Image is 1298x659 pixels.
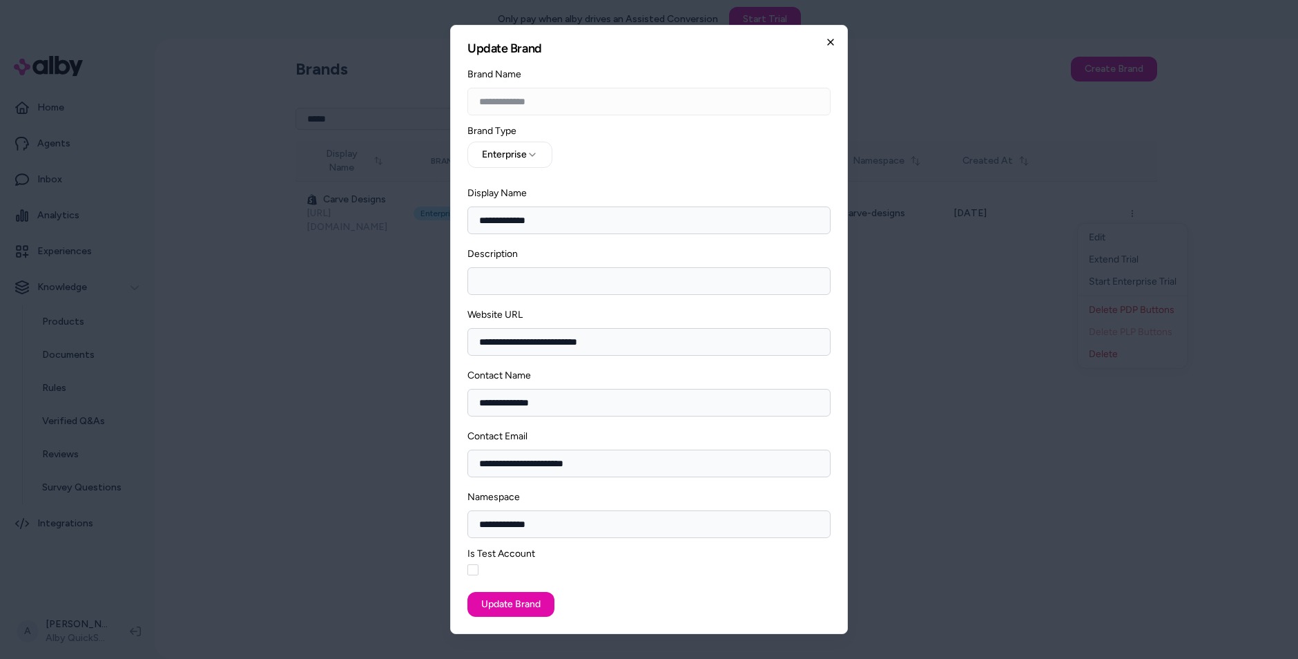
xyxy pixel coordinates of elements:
[467,370,531,381] label: Contact Name
[467,126,831,136] label: Brand Type
[467,187,527,199] label: Display Name
[467,592,554,617] button: Update Brand
[467,42,831,55] h2: Update Brand
[467,142,552,168] button: Enterprise
[467,491,520,503] label: Namespace
[467,309,523,321] label: Website URL
[467,430,527,442] label: Contact Email
[467,248,518,260] label: Description
[467,68,521,80] label: Brand Name
[467,549,831,559] label: Is Test Account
